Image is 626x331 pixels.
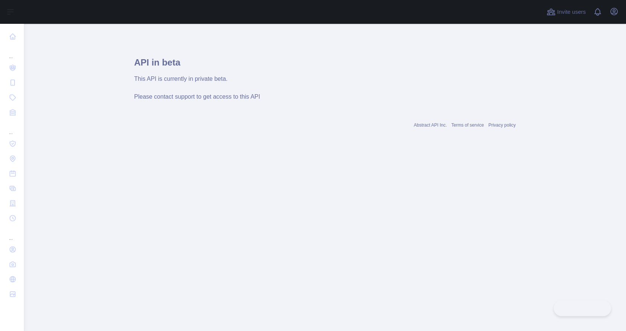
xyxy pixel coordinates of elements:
[134,93,260,100] span: Please contact support to get access to this API
[134,74,516,83] div: This API is currently in private beta.
[545,6,587,18] button: Invite users
[6,121,18,136] div: ...
[489,122,516,128] a: Privacy policy
[451,122,484,128] a: Terms of service
[134,57,516,74] h1: API in beta
[414,122,447,128] a: Abstract API Inc.
[554,300,611,316] iframe: Toggle Customer Support
[6,226,18,241] div: ...
[6,45,18,60] div: ...
[557,8,586,16] span: Invite users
